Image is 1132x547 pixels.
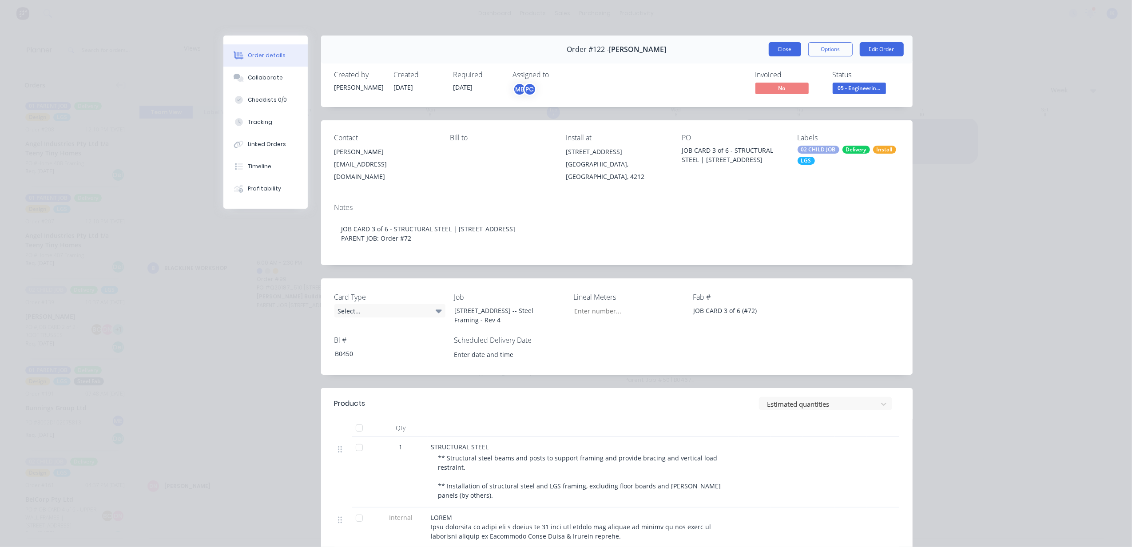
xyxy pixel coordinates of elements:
span: No [755,83,809,94]
div: [EMAIL_ADDRESS][DOMAIN_NAME] [334,158,436,183]
label: Bl # [334,335,445,345]
div: Select... [334,304,445,317]
div: B0450 [328,347,439,360]
div: PC [523,83,536,96]
div: Invoiced [755,71,822,79]
div: Delivery [842,146,870,154]
button: Profitability [223,178,308,200]
div: PO [682,134,783,142]
div: ME [513,83,526,96]
div: Contact [334,134,436,142]
div: Checklists 0/0 [248,96,287,104]
span: 1 [399,442,403,452]
span: ** Structural steel beams and posts to support framing and provide bracing and vertical load rest... [438,454,723,499]
label: Job [454,292,565,302]
div: [STREET_ADDRESS] [566,146,667,158]
span: [DATE] [453,83,473,91]
div: Collaborate [248,74,283,82]
div: [GEOGRAPHIC_DATA], [GEOGRAPHIC_DATA], 4212 [566,158,667,183]
button: Linked Orders [223,133,308,155]
input: Enter number... [567,304,684,317]
div: Linked Orders [248,140,286,148]
button: 05 - Engineerin... [833,83,886,96]
label: Lineal Meters [573,292,684,302]
button: Collaborate [223,67,308,89]
div: Bill to [450,134,552,142]
div: Required [453,71,502,79]
button: Order details [223,44,308,67]
button: Options [808,42,853,56]
div: Labels [798,134,899,142]
input: Enter date and time [448,348,558,361]
div: LGS [798,157,815,165]
div: [PERSON_NAME] [334,83,383,92]
button: Close [769,42,801,56]
span: [DATE] [394,83,413,91]
div: [PERSON_NAME] [334,146,436,158]
button: Edit Order [860,42,904,56]
div: Created [394,71,443,79]
button: Tracking [223,111,308,133]
label: Fab # [693,292,804,302]
label: Card Type [334,292,445,302]
div: Assigned to [513,71,602,79]
button: Checklists 0/0 [223,89,308,111]
div: Profitability [248,185,281,193]
div: JOB CARD 3 of 6 (#72) [687,304,798,317]
button: Timeline [223,155,308,178]
div: Timeline [248,163,271,170]
div: Status [833,71,899,79]
button: MEPC [513,83,536,96]
div: Install [873,146,896,154]
div: 02 CHILD JOB [798,146,839,154]
div: Order details [248,52,286,59]
div: Install at [566,134,667,142]
div: JOB CARD 3 of 6 - STRUCTURAL STEEL | [STREET_ADDRESS] PARENT JOB: Order #72 [334,215,899,252]
span: 05 - Engineerin... [833,83,886,94]
label: Scheduled Delivery Date [454,335,565,345]
span: Internal [378,513,424,522]
div: Qty [374,419,428,437]
div: [PERSON_NAME][EMAIL_ADDRESS][DOMAIN_NAME] [334,146,436,183]
div: [STREET_ADDRESS] -- Steel Framing - Rev 4 [447,304,558,326]
div: Notes [334,203,899,212]
div: [STREET_ADDRESS][GEOGRAPHIC_DATA], [GEOGRAPHIC_DATA], 4212 [566,146,667,183]
span: Order #122 - [567,45,609,54]
div: Tracking [248,118,272,126]
span: STRUCTURAL STEEL [431,443,489,451]
div: Created by [334,71,383,79]
div: JOB CARD 3 of 6 - STRUCTURAL STEEL | [STREET_ADDRESS] [682,146,783,164]
span: [PERSON_NAME] [609,45,667,54]
div: Products [334,398,365,409]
